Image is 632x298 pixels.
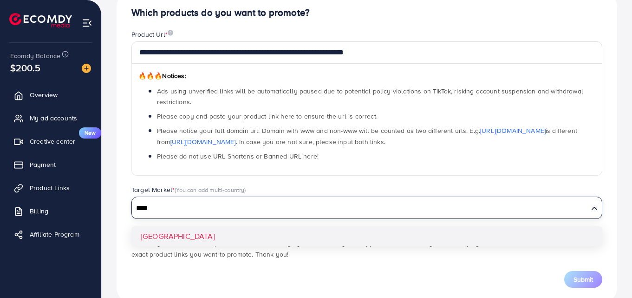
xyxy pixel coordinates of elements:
span: Overview [30,90,58,99]
img: menu [82,18,92,28]
img: image [82,64,91,73]
h4: Which products do you want to promote? [131,7,602,19]
div: Search for option [131,197,602,219]
label: Product Url [131,30,173,39]
span: Payment [30,160,56,169]
button: Submit [564,271,602,288]
span: Please copy and paste your product link here to ensure the url is correct. [157,112,378,121]
span: (You can add multi-country) [175,185,246,194]
a: Creative centerNew [7,132,94,151]
a: [URL][DOMAIN_NAME] [170,137,236,146]
li: [GEOGRAPHIC_DATA] [131,226,602,246]
img: image [168,30,173,36]
a: Billing [7,202,94,220]
span: $200.5 [9,55,42,80]
p: *Note: If you use unverified product links, the Ecomdy system will notify the support team to rev... [131,238,602,260]
label: Target Market [131,185,246,194]
a: Affiliate Program [7,225,94,244]
img: logo [9,13,72,27]
span: Notices: [138,71,186,80]
span: Ecomdy Balance [10,51,60,60]
span: Billing [30,206,48,216]
span: My ad accounts [30,113,77,123]
a: My ad accounts [7,109,94,127]
a: Overview [7,86,94,104]
input: Search for option [133,201,587,216]
a: Product Links [7,179,94,197]
span: Please do not use URL Shortens or Banned URL here! [157,152,319,161]
span: Creative center [30,137,75,146]
span: Ads using unverified links will be automatically paused due to potential policy violations on Tik... [157,86,583,106]
a: [URL][DOMAIN_NAME] [480,126,546,135]
span: Product Links [30,183,70,192]
span: Submit [573,275,593,284]
span: Affiliate Program [30,230,79,239]
span: Please notice your full domain url. Domain with www and non-www will be counted as two different ... [157,126,577,146]
span: New [79,127,101,139]
span: 🔥🔥🔥 [138,71,162,80]
a: Payment [7,155,94,174]
iframe: Chat [593,256,625,291]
